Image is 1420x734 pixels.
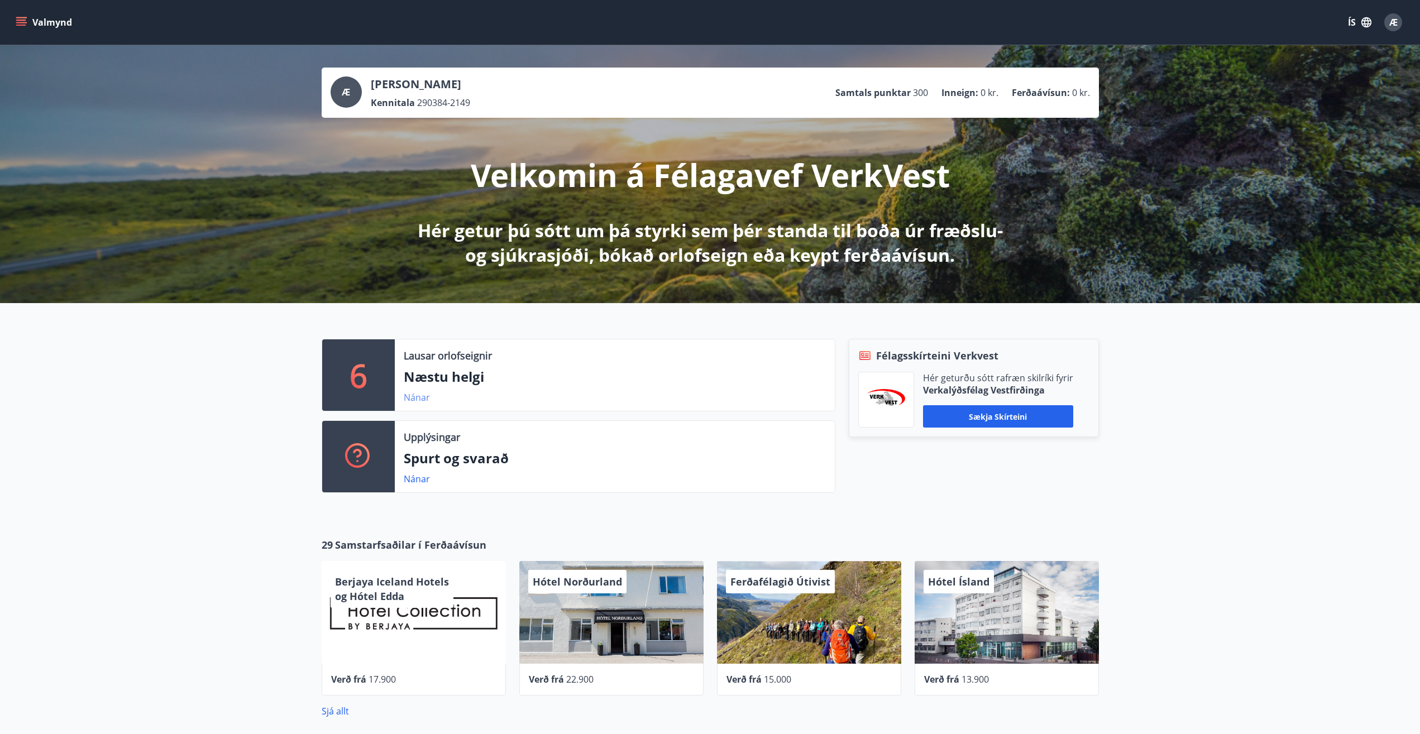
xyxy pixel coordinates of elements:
button: ÍS [1342,12,1378,32]
p: Spurt og svarað [404,449,826,468]
p: Hér getur þú sótt um þá styrki sem þér standa til boða úr fræðslu- og sjúkrasjóði, bókað orlofsei... [415,218,1005,267]
span: Æ [1389,16,1398,28]
a: Nánar [404,391,430,404]
span: Samstarfsaðilar í Ferðaávísun [335,538,486,552]
span: Félagsskírteini Verkvest [876,348,998,363]
p: Hér geturðu sótt rafræn skilríki fyrir [923,372,1073,384]
span: Verð frá [726,673,762,685]
p: Verkalýðsfélag Vestfirðinga [923,384,1073,396]
button: Sækja skírteini [923,405,1073,428]
a: Sjá allt [322,705,349,717]
button: menu [13,12,77,32]
span: 22.900 [566,673,594,685]
span: Ferðafélagið Útivist [730,575,830,588]
span: Hótel Norðurland [533,575,622,588]
p: Ferðaávísun : [1012,87,1070,99]
span: 15.000 [764,673,791,685]
p: [PERSON_NAME] [371,76,470,92]
p: Inneign : [941,87,978,99]
span: Æ [342,86,350,98]
span: 300 [913,87,928,99]
p: 6 [350,354,367,396]
p: Lausar orlofseignir [404,348,492,363]
span: Verð frá [529,673,564,685]
p: Næstu helgi [404,367,826,386]
span: 13.900 [962,673,989,685]
p: Velkomin á Félagavef VerkVest [471,153,950,196]
p: Kennitala [371,97,415,109]
span: 17.900 [369,673,396,685]
span: Verð frá [924,673,959,685]
span: 0 kr. [981,87,998,99]
span: 290384-2149 [417,97,470,109]
span: Berjaya Iceland Hotels og Hótel Edda [335,575,449,603]
a: Nánar [404,473,430,485]
p: Samtals punktar [835,87,911,99]
img: jihgzMk4dcgjRAW2aMgpbAqQEG7LZi0j9dOLAUvz.png [867,389,905,411]
span: Verð frá [331,673,366,685]
span: 29 [322,538,333,552]
p: Upplýsingar [404,430,460,444]
button: Æ [1380,9,1407,36]
span: 0 kr. [1072,87,1090,99]
span: Hótel Ísland [928,575,989,588]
